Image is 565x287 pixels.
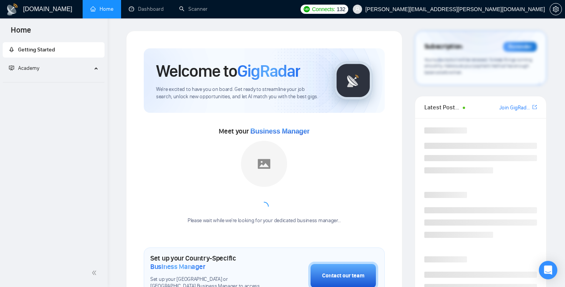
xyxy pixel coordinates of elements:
[550,6,562,12] span: setting
[499,104,531,112] a: Join GigRadar Slack Community
[539,261,557,279] div: Open Intercom Messenger
[550,3,562,15] button: setting
[312,5,335,13] span: Connects:
[183,217,346,224] div: Please wait while we're looking for your dedicated business manager...
[532,104,537,111] a: export
[6,3,18,16] img: logo
[90,6,113,12] a: homeHome
[179,6,208,12] a: searchScanner
[150,254,270,271] h1: Set up your Country-Specific
[156,61,300,81] h1: Welcome to
[424,102,461,112] span: Latest Posts from the GigRadar Community
[424,40,462,53] span: Subscription
[129,6,164,12] a: dashboardDashboard
[550,6,562,12] a: setting
[355,7,360,12] span: user
[424,57,532,75] span: Your subscription will be renewed. To keep things running smoothly, make sure your payment method...
[503,42,537,52] div: Reminder
[156,86,322,101] span: We're excited to have you on board. Get ready to streamline your job search, unlock new opportuni...
[237,61,300,81] span: GigRadar
[532,104,537,110] span: export
[150,262,205,271] span: Business Manager
[250,127,309,135] span: Business Manager
[241,141,287,187] img: placeholder.png
[259,202,269,211] span: loading
[337,5,345,13] span: 132
[334,61,372,100] img: gigradar-logo.png
[91,269,99,277] span: double-left
[219,127,309,135] span: Meet your
[9,47,14,52] span: rocket
[18,46,55,53] span: Getting Started
[3,79,105,84] li: Academy Homepage
[304,6,310,12] img: upwork-logo.png
[9,65,14,71] span: fund-projection-screen
[5,25,37,41] span: Home
[3,42,105,58] li: Getting Started
[9,65,39,71] span: Academy
[322,272,364,280] div: Contact our team
[18,65,39,71] span: Academy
